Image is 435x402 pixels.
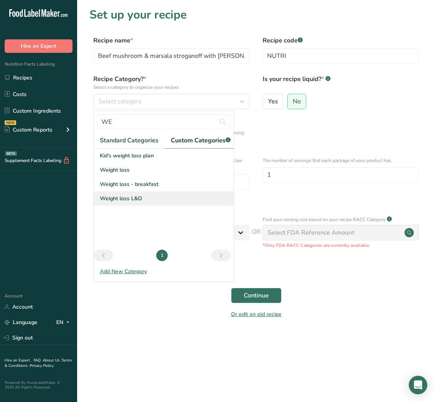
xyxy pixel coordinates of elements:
input: Type your recipe code here [263,48,419,64]
div: Select FDA Reference Amount [268,228,354,237]
span: Weight loss - breakfast [100,180,158,188]
div: NEW [5,120,16,125]
p: The number of servings that each package of your product has. [263,157,419,164]
span: Weight loss [100,166,130,174]
button: Hire an Expert [5,39,72,53]
div: BETA [5,151,17,156]
label: Recipe Category? [93,74,250,91]
button: Select category [93,94,250,109]
button: Continue [231,288,282,303]
div: EN [56,318,72,327]
a: Terms & Conditions . [5,358,72,368]
div: Open Intercom Messenger [409,376,427,394]
span: Kid's weight loss plan [100,152,154,160]
a: Or edit an old recipe [231,311,282,318]
label: Recipe code [263,36,419,45]
span: Standard Categories [100,136,158,145]
h1: Set up your recipe [89,6,423,24]
span: Weight loss L&D [100,194,142,203]
div: Powered By FoodLabelMaker © 2025 All Rights Reserved [5,380,72,390]
a: FAQ . [34,358,43,363]
div: Add New Category [94,267,234,275]
p: Select a category to organize your recipes [93,84,250,91]
label: Recipe name [93,36,250,45]
p: Find your serving size based on your recipe RACC Category [263,216,385,223]
label: Is your recipe liquid? [263,74,419,91]
a: Next page [211,250,231,261]
span: Select category [98,97,142,106]
div: Custom Reports [5,126,52,134]
a: Hire an Expert . [5,358,32,363]
a: Language [5,316,37,329]
a: Previous page [94,250,113,261]
p: *Only FDA RACC Categories are currently available [263,242,419,249]
input: Search for category [97,114,231,130]
span: No [293,98,301,105]
a: About Us . [43,358,61,363]
span: Custom Categories [171,136,231,145]
a: Privacy Policy [30,363,54,368]
input: Type your recipe name here [93,48,250,64]
span: Continue [244,291,269,300]
span: OR [252,227,261,249]
span: Yes [268,98,278,105]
